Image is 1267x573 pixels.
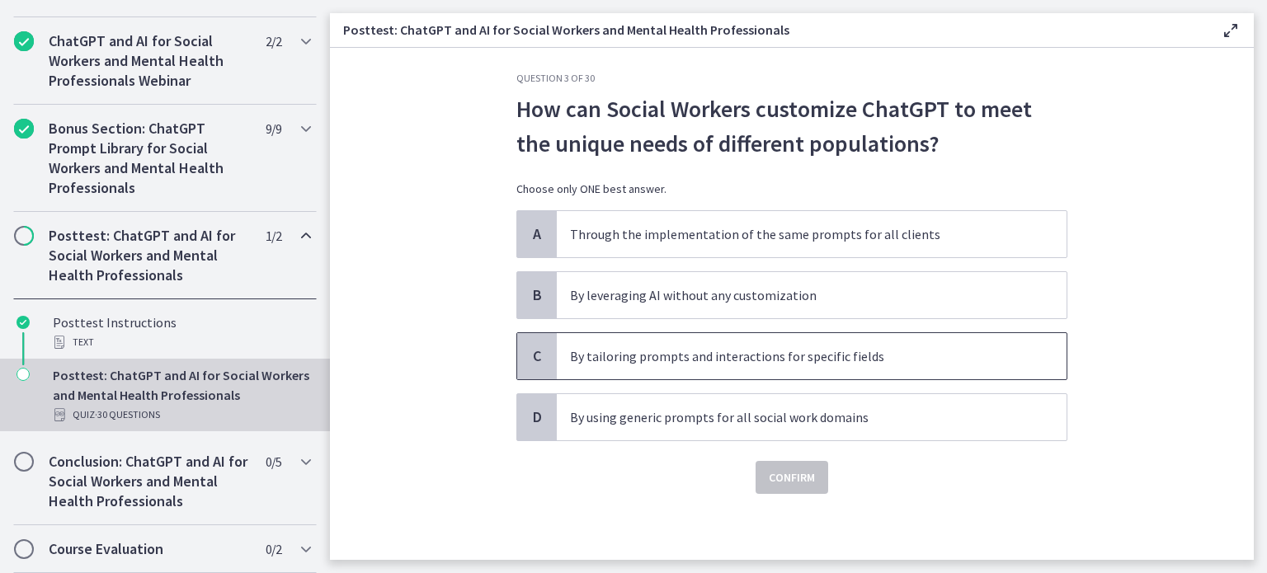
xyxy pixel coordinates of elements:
span: C [527,346,547,366]
i: Completed [14,31,34,51]
span: D [527,407,547,427]
h2: ChatGPT and AI for Social Workers and Mental Health Professionals Webinar [49,31,250,91]
span: 2 / 2 [266,31,281,51]
span: 0 / 5 [266,452,281,472]
p: By tailoring prompts and interactions for specific fields [570,346,1020,366]
span: Confirm [769,467,815,487]
span: 0 / 2 [266,539,281,559]
span: · 30 Questions [95,405,160,425]
p: By leveraging AI without any customization [570,285,1020,305]
h2: Course Evaluation [49,539,250,559]
i: Completed [16,316,30,329]
i: Completed [14,119,34,139]
p: Through the implementation of the same prompts for all clients [570,224,1020,244]
div: Quiz [53,405,310,425]
span: 1 / 2 [266,226,281,246]
div: Posttest: ChatGPT and AI for Social Workers and Mental Health Professionals [53,365,310,425]
h3: Posttest: ChatGPT and AI for Social Workers and Mental Health Professionals [343,20,1194,40]
div: Posttest Instructions [53,312,310,352]
h2: Conclusion: ChatGPT and AI for Social Workers and Mental Health Professionals [49,452,250,511]
h2: Bonus Section: ChatGPT Prompt Library for Social Workers and Mental Health Professionals [49,119,250,198]
h2: Posttest: ChatGPT and AI for Social Workers and Mental Health Professionals [49,226,250,285]
span: 9 / 9 [266,119,281,139]
p: Choose only ONE best answer. [516,181,1067,197]
span: A [527,224,547,244]
div: Text [53,332,310,352]
button: Confirm [756,461,828,494]
span: B [527,285,547,305]
h3: Question 3 of 30 [516,72,1067,85]
p: How can Social Workers customize ChatGPT to meet the unique needs of different populations? [516,92,1067,161]
p: By using generic prompts for all social work domains [570,407,1020,427]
